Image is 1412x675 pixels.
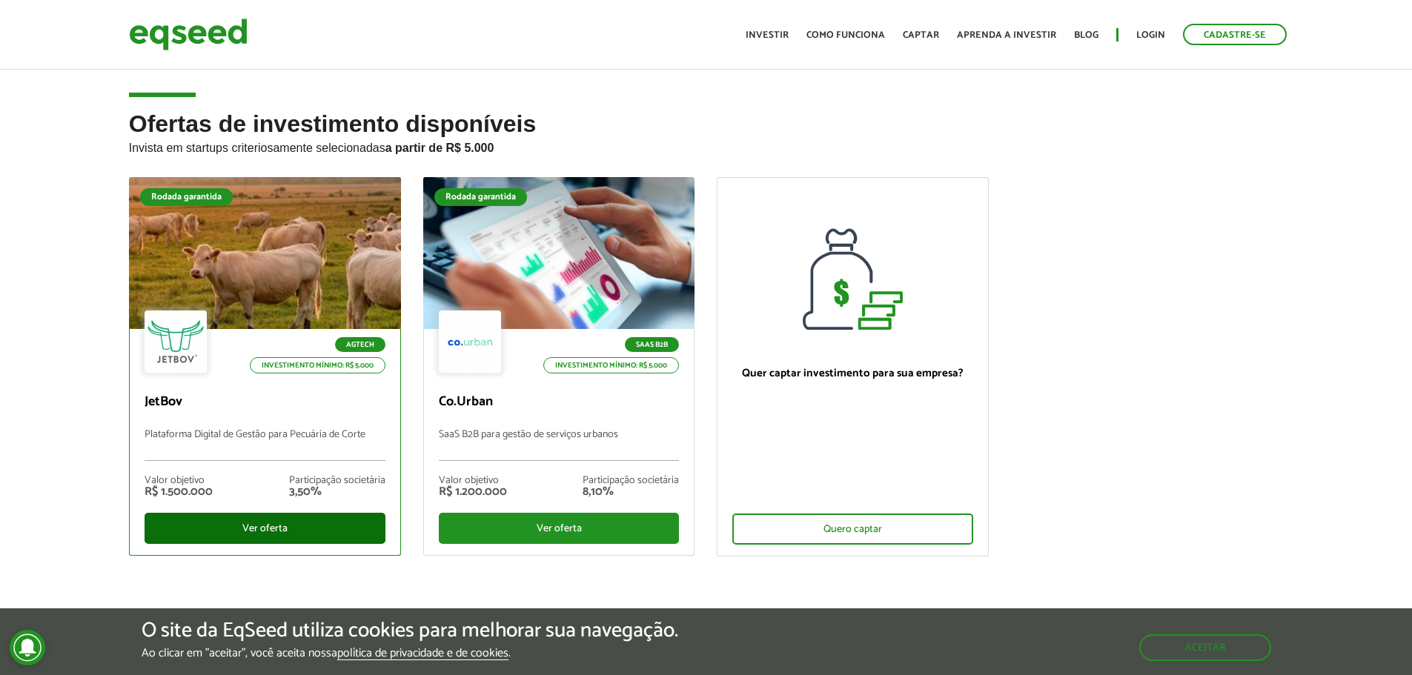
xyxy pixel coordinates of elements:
[1183,24,1287,45] a: Cadastre-se
[129,111,1284,177] h2: Ofertas de investimento disponíveis
[289,486,385,498] div: 3,50%
[439,486,507,498] div: R$ 1.200.000
[583,486,679,498] div: 8,10%
[145,513,385,544] div: Ver oferta
[439,394,680,410] p: Co.Urban
[732,367,973,380] p: Quer captar investimento para sua empresa?
[583,476,679,486] div: Participação societária
[250,357,385,373] p: Investimento mínimo: R$ 5.000
[732,513,973,545] div: Quero captar
[1074,30,1098,40] a: Blog
[625,337,679,352] p: SaaS B2B
[717,177,989,556] a: Quer captar investimento para sua empresa? Quero captar
[289,476,385,486] div: Participação societária
[337,648,508,660] a: política de privacidade e de cookies
[434,188,527,206] div: Rodada garantida
[145,476,213,486] div: Valor objetivo
[140,188,233,206] div: Rodada garantida
[129,137,1284,155] p: Invista em startups criteriosamente selecionadas
[439,429,680,461] p: SaaS B2B para gestão de serviços urbanos
[806,30,885,40] a: Como funciona
[439,513,680,544] div: Ver oferta
[385,142,494,154] strong: a partir de R$ 5.000
[1136,30,1165,40] a: Login
[129,177,401,556] a: Rodada garantida Agtech Investimento mínimo: R$ 5.000 JetBov Plataforma Digital de Gestão para Pe...
[957,30,1056,40] a: Aprenda a investir
[1139,634,1271,661] button: Aceitar
[543,357,679,373] p: Investimento mínimo: R$ 5.000
[145,429,385,461] p: Plataforma Digital de Gestão para Pecuária de Corte
[142,646,678,660] p: Ao clicar em "aceitar", você aceita nossa .
[423,177,695,556] a: Rodada garantida SaaS B2B Investimento mínimo: R$ 5.000 Co.Urban SaaS B2B para gestão de serviços...
[335,337,385,352] p: Agtech
[145,394,385,410] p: JetBov
[903,30,939,40] a: Captar
[142,619,678,642] h5: O site da EqSeed utiliza cookies para melhorar sua navegação.
[129,15,248,54] img: EqSeed
[746,30,789,40] a: Investir
[145,486,213,498] div: R$ 1.500.000
[439,476,507,486] div: Valor objetivo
